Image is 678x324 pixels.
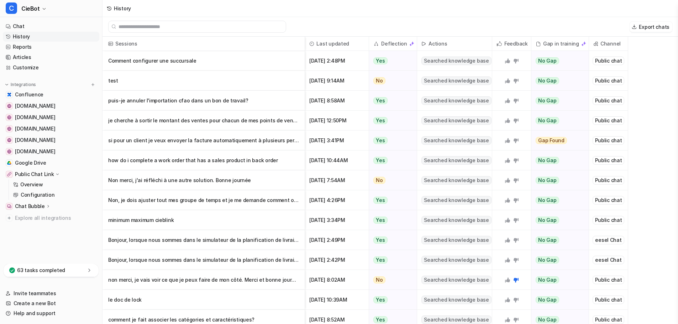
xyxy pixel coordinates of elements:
[308,150,366,170] span: [DATE] 10:44AM
[421,296,491,304] span: Searched knowledge base
[369,150,413,170] button: Yes
[108,230,299,250] p: Bonjour, lorsque nous sommes dans le simulateur de la planification de livraison
[421,216,491,224] span: Searched knowledge base
[593,57,625,65] div: Public chat
[531,51,584,71] button: No Gap
[108,131,299,150] p: si pour un client je veux envoyer la facture automatiquement à plusieurs personn
[421,96,491,105] span: Searched knowledge base
[114,5,131,12] div: History
[381,37,407,51] h2: Deflection
[308,270,366,290] span: [DATE] 8:02AM
[6,2,17,14] span: C
[369,230,413,250] button: Yes
[308,170,366,190] span: [DATE] 7:54AM
[308,37,366,51] span: Last updated
[10,180,99,190] a: Overview
[15,203,45,210] p: Chat Bubble
[369,250,413,270] button: Yes
[369,111,413,131] button: Yes
[3,288,99,298] a: Invite teammates
[531,170,584,190] button: No Gap
[369,131,413,150] button: Yes
[536,97,559,104] span: No Gap
[630,22,672,32] button: Export chats
[369,210,413,230] button: Yes
[10,190,99,200] a: Configuration
[7,149,11,154] img: software.ciemetric.com
[369,190,413,210] button: Yes
[373,137,387,144] span: Yes
[7,204,11,208] img: Chat Bubble
[108,111,299,131] p: je cherche à sortir le montant des ventes pour chacun de mes points de ventes
[373,217,387,224] span: Yes
[421,276,491,284] span: Searched knowledge base
[421,76,491,85] span: Searched knowledge base
[3,135,99,145] a: ciemetric.com[DOMAIN_NAME]
[108,190,299,210] p: Non, je dois ajuster tout mes groupe de temps et je me demande comment on est ar
[593,96,625,105] div: Public chat
[421,176,491,185] span: Searched knowledge base
[3,52,99,62] a: Articles
[421,196,491,205] span: Searched knowledge base
[593,116,625,125] div: Public chat
[536,276,559,283] span: No Gap
[531,150,584,170] button: No Gap
[536,316,559,323] span: No Gap
[6,214,13,222] img: explore all integrations
[369,170,413,190] button: No
[373,117,387,124] span: Yes
[429,37,447,51] h2: Actions
[536,237,559,244] span: No Gap
[531,290,584,310] button: No Gap
[3,90,99,100] a: ConfluenceConfluence
[373,57,387,64] span: Yes
[593,236,624,244] div: eesel Chat
[593,276,625,284] div: Public chat
[531,210,584,230] button: No Gap
[421,156,491,165] span: Searched knowledge base
[15,125,55,132] span: [DOMAIN_NAME]
[3,158,99,168] a: Google DriveGoogle Drive
[15,114,55,121] span: [DOMAIN_NAME]
[373,237,387,244] span: Yes
[373,97,387,104] span: Yes
[308,230,366,250] span: [DATE] 2:49PM
[3,147,99,156] a: software.ciemetric.com[DOMAIN_NAME]
[593,315,625,324] div: Public chat
[20,181,43,188] p: Overview
[593,76,625,85] div: Public chat
[3,101,99,111] a: cienapps.com[DOMAIN_NAME]
[531,230,584,250] button: No Gap
[369,91,413,111] button: Yes
[7,127,11,131] img: app.cieblink.com
[308,190,366,210] span: [DATE] 4:26PM
[105,37,302,51] span: Sessions
[3,63,99,73] a: Customize
[593,256,624,264] div: eesel Chat
[593,136,625,145] div: Public chat
[7,138,11,142] img: ciemetric.com
[593,216,625,224] div: Public chat
[3,124,99,134] a: app.cieblink.com[DOMAIN_NAME]
[108,210,299,230] p: minimum maximum cieblink
[369,290,413,310] button: Yes
[308,111,366,131] span: [DATE] 12:50PM
[536,177,559,184] span: No Gap
[421,256,491,264] span: Searched knowledge base
[108,250,299,270] p: Bonjour, lorsque nous sommes dans le simulateur de la planification de livraison
[373,157,387,164] span: Yes
[108,270,299,290] p: non merci, je vais voir ce que je peux faire de mon côté. Merci et bonne journée
[592,37,625,51] span: Channel
[3,213,99,223] a: Explore all integrations
[21,4,40,14] span: CieBot
[308,250,366,270] span: [DATE] 2:42PM
[593,156,625,165] div: Public chat
[421,116,491,125] span: Searched knowledge base
[108,150,299,170] p: how do i complete a work order that has a sales product in back order
[15,171,54,178] p: Public Chat Link
[504,37,528,51] h2: Feedback
[593,296,625,304] div: Public chat
[593,196,625,205] div: Public chat
[531,250,584,270] button: No Gap
[534,37,586,51] div: Gap in training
